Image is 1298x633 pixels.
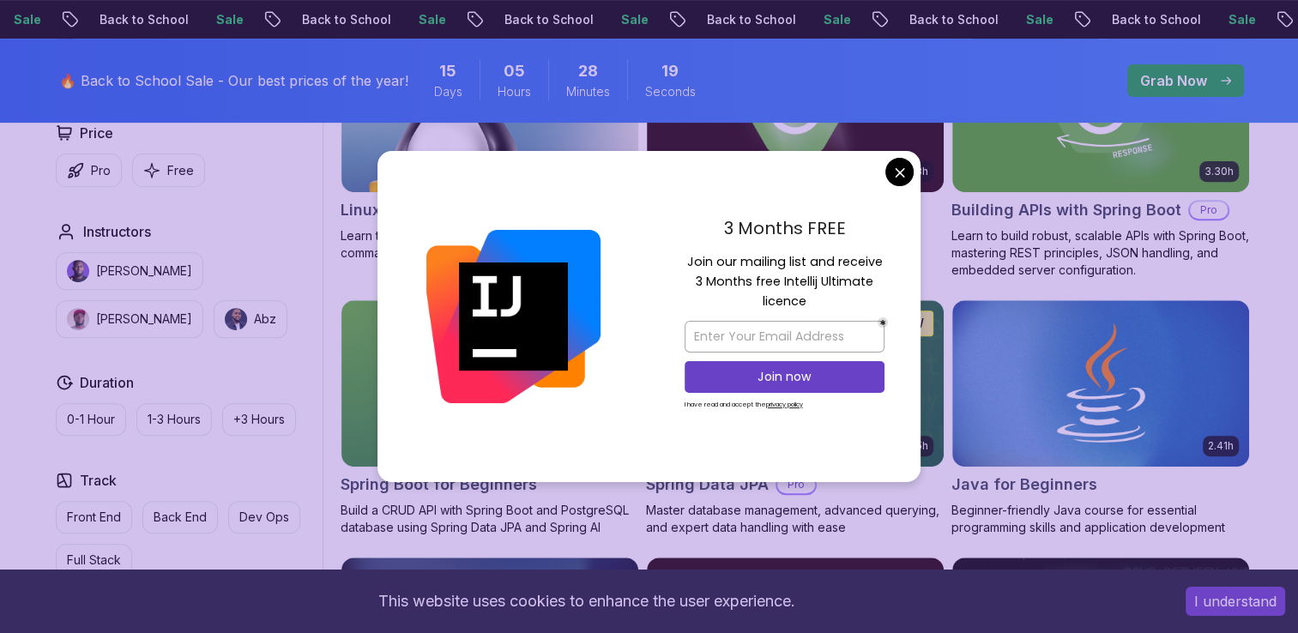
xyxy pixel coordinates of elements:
h2: Linux Fundamentals [341,198,492,222]
button: Full Stack [56,544,132,576]
p: [PERSON_NAME] [96,310,192,328]
p: Free [167,162,194,179]
p: Sale [297,11,352,28]
button: instructor img[PERSON_NAME] [56,300,203,338]
p: Full Stack [67,552,121,569]
img: instructor img [67,260,89,282]
span: 28 Minutes [578,59,598,83]
p: Back to School [788,11,904,28]
p: Learn the fundamentals of Linux and how to use the command line [341,227,639,262]
span: 19 Seconds [661,59,679,83]
button: Dev Ops [228,501,300,534]
p: Learn to build robust, scalable APIs with Spring Boot, mastering REST principles, JSON handling, ... [951,227,1250,279]
span: Seconds [645,83,696,100]
p: Sale [1107,11,1162,28]
h2: Track [80,470,117,491]
h2: Spring Data JPA [646,473,769,497]
p: 3.30h [1204,165,1234,178]
p: Sale [904,11,959,28]
p: Sale [94,11,149,28]
p: Pro [1190,202,1228,219]
h2: Java for Beginners [951,473,1097,497]
button: Pro [56,154,122,187]
img: instructor img [67,308,89,330]
p: 2.41h [1208,439,1234,453]
h2: Price [80,123,113,143]
h2: Duration [80,372,134,393]
p: Abz [254,310,276,328]
p: Back End [154,509,207,526]
span: Days [434,83,462,100]
span: 15 Days [439,59,456,83]
button: 0-1 Hour [56,403,126,436]
p: [PERSON_NAME] [96,262,192,280]
button: +3 Hours [222,403,296,436]
p: Pro [777,476,815,493]
p: +3 Hours [233,411,285,428]
p: Pro [91,162,111,179]
a: Building APIs with Spring Boot card3.30hBuilding APIs with Spring BootProLearn to build robust, s... [951,25,1250,279]
p: Sale [499,11,554,28]
a: Java for Beginners card2.41hJava for BeginnersBeginner-friendly Java course for essential program... [951,299,1250,536]
h2: Instructors [83,221,151,242]
button: instructor img[PERSON_NAME] [56,252,203,290]
a: Linux Fundamentals card6.00hLinux FundamentalsProLearn the fundamentals of Linux and how to use t... [341,25,639,262]
p: Back to School [383,11,499,28]
p: Grab Now [1140,70,1207,91]
p: Master database management, advanced querying, and expert data handling with ease [646,502,945,536]
img: Java for Beginners card [952,300,1249,467]
span: Minutes [566,83,610,100]
button: Front End [56,501,132,534]
button: 1-3 Hours [136,403,212,436]
span: Hours [498,83,531,100]
h2: Spring Boot for Beginners [341,473,537,497]
p: Back to School [990,11,1107,28]
div: This website uses cookies to enhance the user experience. [13,582,1160,620]
p: Front End [67,509,121,526]
p: Back to School [180,11,297,28]
p: 1-3 Hours [148,411,201,428]
button: Free [132,154,205,187]
button: instructor imgAbz [214,300,287,338]
p: Back to School [585,11,702,28]
img: instructor img [225,308,247,330]
img: Spring Boot for Beginners card [341,300,638,467]
button: Back End [142,501,218,534]
span: 5 Hours [504,59,525,83]
p: Beginner-friendly Java course for essential programming skills and application development [951,502,1250,536]
p: 🔥 Back to School Sale - Our best prices of the year! [59,70,408,91]
a: Spring Boot for Beginners card1.67hNEWSpring Boot for BeginnersBuild a CRUD API with Spring Boot ... [341,299,639,536]
p: Dev Ops [239,509,289,526]
h2: Building APIs with Spring Boot [951,198,1181,222]
button: Accept cookies [1186,587,1285,616]
p: 0-1 Hour [67,411,115,428]
p: Build a CRUD API with Spring Boot and PostgreSQL database using Spring Data JPA and Spring AI [341,502,639,536]
p: Sale [702,11,757,28]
